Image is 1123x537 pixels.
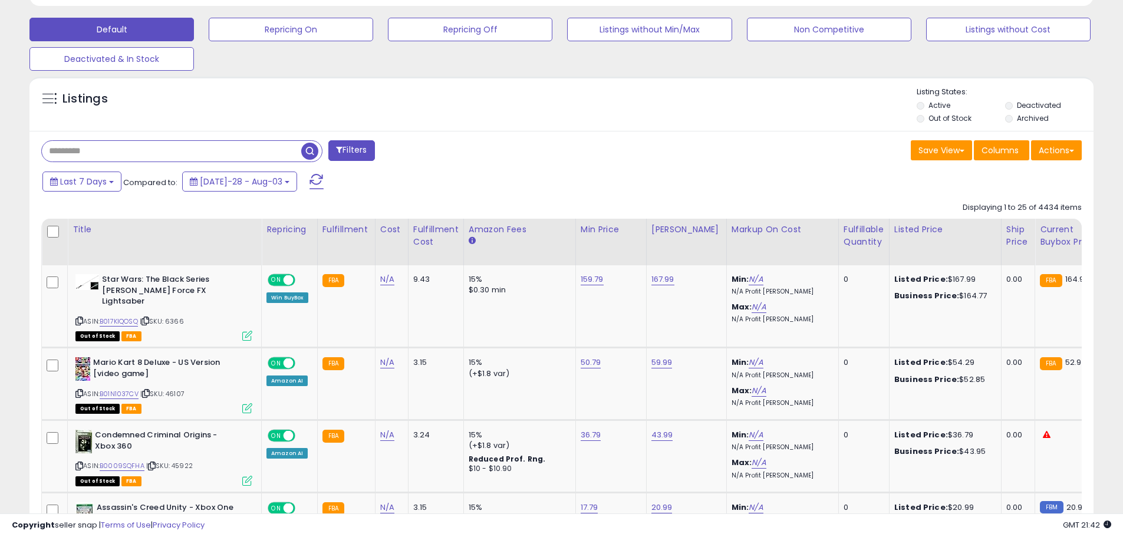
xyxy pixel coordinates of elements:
span: 20.95 [1066,502,1088,513]
div: ASIN: [75,430,252,485]
p: N/A Profit [PERSON_NAME] [732,399,829,407]
b: Max: [732,301,752,312]
b: Condemned Criminal Origins - Xbox 360 [95,430,238,454]
button: Default [29,18,194,41]
div: Listed Price [894,223,996,236]
a: N/A [380,429,394,441]
span: OFF [294,275,312,285]
img: 31ap+ZV8LZL._SL40_.jpg [75,274,99,290]
div: Amazon AI [266,375,308,386]
div: $43.95 [894,446,992,457]
div: [PERSON_NAME] [651,223,722,236]
label: Archived [1017,113,1049,123]
div: 3.15 [413,357,455,368]
small: FBM [1040,501,1063,513]
a: 43.99 [651,429,673,441]
span: 164.93 [1065,274,1089,285]
span: All listings that are currently out of stock and unavailable for purchase on Amazon [75,331,120,341]
a: N/A [752,385,766,397]
button: Non Competitive [747,18,911,41]
b: Star Wars: The Black Series [PERSON_NAME] Force FX Lightsaber [102,274,245,310]
b: Min: [732,429,749,440]
button: Save View [911,140,972,160]
b: Max: [732,385,752,396]
div: Fulfillment Cost [413,223,459,248]
div: seller snap | | [12,520,205,531]
span: Columns [982,144,1019,156]
b: Listed Price: [894,274,948,285]
span: [DATE]-28 - Aug-03 [200,176,282,187]
b: Min: [732,357,749,368]
div: Min Price [581,223,641,236]
b: Business Price: [894,374,959,385]
button: Last 7 Days [42,172,121,192]
a: Terms of Use [101,519,151,531]
b: Max: [732,457,752,468]
a: B017KIQOSQ [100,317,138,327]
div: Repricing [266,223,312,236]
a: N/A [752,301,766,313]
div: Fulfillment [322,223,370,236]
div: Amazon Fees [469,223,571,236]
div: 0 [844,274,880,285]
small: FBA [322,430,344,443]
div: Displaying 1 to 25 of 4434 items [963,202,1082,213]
span: ON [269,275,284,285]
div: 15% [469,274,567,285]
p: N/A Profit [PERSON_NAME] [732,315,829,324]
b: Business Price: [894,290,959,301]
b: Business Price: [894,446,959,457]
div: Amazon AI [266,448,308,459]
a: N/A [380,502,394,513]
button: Actions [1031,140,1082,160]
a: N/A [752,457,766,469]
img: 51ADMIHcr+L._SL40_.jpg [75,430,92,453]
span: | SKU: 46107 [140,389,185,398]
button: Listings without Cost [926,18,1091,41]
span: 2025-08-11 21:42 GMT [1063,519,1111,531]
b: Min: [732,502,749,513]
div: 0.00 [1006,357,1026,368]
div: 0.00 [1006,274,1026,285]
div: 15% [469,357,567,368]
div: ASIN: [75,357,252,412]
strong: Copyright [12,519,55,531]
a: N/A [749,502,763,513]
button: Filters [328,140,374,161]
div: $10 - $10.90 [469,464,567,474]
h5: Listings [62,91,108,107]
div: Markup on Cost [732,223,834,236]
span: FBA [121,404,141,414]
span: OFF [294,431,312,441]
div: $54.29 [894,357,992,368]
a: B01N1037CV [100,389,139,399]
label: Active [928,100,950,110]
div: $164.77 [894,291,992,301]
span: OFF [294,358,312,368]
b: Listed Price: [894,429,948,440]
a: 36.79 [581,429,601,441]
img: 51VPjQSwtJL._SL40_.jpg [75,357,90,381]
span: FBA [121,476,141,486]
span: ON [269,358,284,368]
a: N/A [749,274,763,285]
div: $36.79 [894,430,992,440]
b: Listed Price: [894,357,948,368]
a: N/A [749,357,763,368]
a: 159.79 [581,274,604,285]
small: FBA [1040,274,1062,287]
a: N/A [380,357,394,368]
span: | SKU: 6366 [140,317,184,326]
a: 17.79 [581,502,598,513]
label: Out of Stock [928,113,971,123]
a: N/A [380,274,394,285]
a: 167.99 [651,274,674,285]
label: Deactivated [1017,100,1061,110]
div: Current Buybox Price [1040,223,1101,248]
span: Compared to: [123,177,177,188]
div: Win BuyBox [266,292,308,303]
a: N/A [749,429,763,441]
div: 0 [844,430,880,440]
a: 59.99 [651,357,673,368]
button: Listings without Min/Max [567,18,732,41]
